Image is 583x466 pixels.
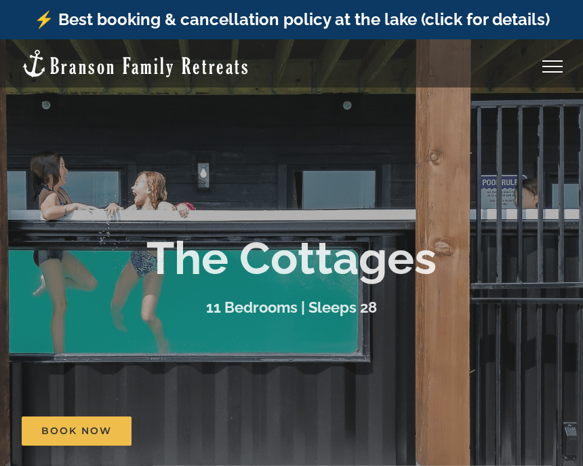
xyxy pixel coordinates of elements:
img: Branson Family Retreats Logo [20,48,250,79]
a: Book Now [22,416,132,446]
a: ⚡️ Best booking & cancellation policy at the lake (click for details) [34,9,550,29]
a: Toggle Menu [525,60,580,73]
b: The Cottages [146,231,437,285]
h3: 11 Bedrooms | Sleeps 28 [206,298,377,315]
span: Book Now [41,425,112,437]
